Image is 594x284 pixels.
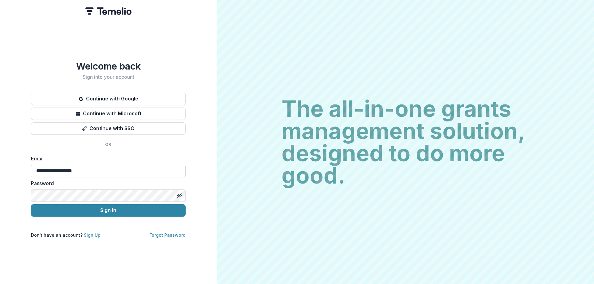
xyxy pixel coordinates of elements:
button: Continue with Microsoft [31,108,186,120]
label: Password [31,180,182,187]
h1: Welcome back [31,61,186,72]
img: Temelio [85,7,131,15]
button: Sign In [31,204,186,217]
button: Toggle password visibility [174,191,184,201]
button: Continue with Google [31,93,186,105]
a: Forgot Password [149,232,186,238]
label: Email [31,155,182,162]
button: Continue with SSO [31,122,186,135]
h2: Sign into your account [31,74,186,80]
p: Don't have an account? [31,232,101,238]
a: Sign Up [84,232,101,238]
